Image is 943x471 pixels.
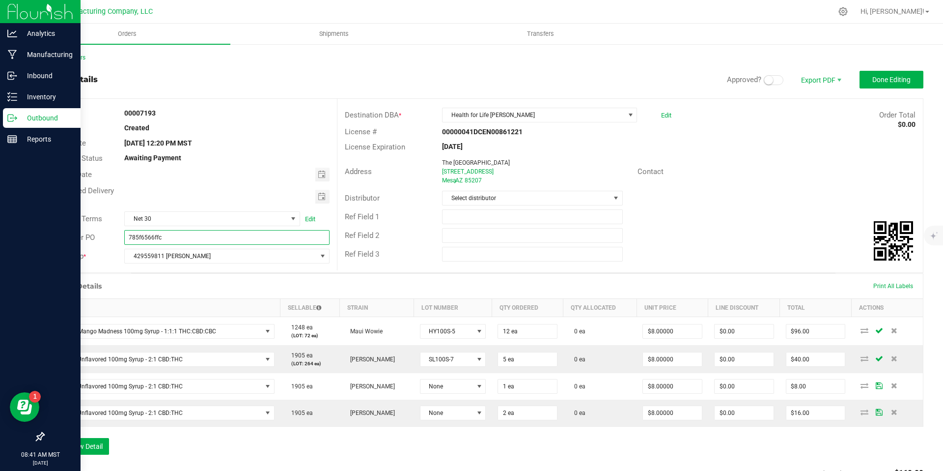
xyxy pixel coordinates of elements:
[872,355,887,361] span: Save Order Detail
[465,177,482,184] span: 85207
[569,410,585,416] span: 0 ea
[345,194,380,203] span: Distributor
[51,324,262,338] span: Happy Mango Madness 100mg Syrup - 1:1:1 THC:CBD:CBC
[286,324,313,331] span: 1248 ea
[345,127,377,136] span: License #
[887,409,901,415] span: Delete Order Detail
[305,215,315,223] a: Edit
[230,24,437,44] a: Shipments
[872,409,887,415] span: Save Order Detail
[715,324,774,338] input: 0
[569,328,585,335] span: 0 ea
[442,143,463,150] strong: [DATE]
[872,383,887,388] span: Save Order Detail
[51,380,262,393] span: Sleepy Unflavored 100mg Syrup - 2:1 CBD:THC
[7,113,17,123] inline-svg: Outbound
[874,221,913,261] img: Scan me!
[124,139,192,147] strong: [DATE] 12:20 PM MST
[442,159,510,166] span: The [GEOGRAPHIC_DATA]
[345,143,405,151] span: License Expiration
[851,299,923,317] th: Actions
[780,299,852,317] th: Total
[887,327,901,333] span: Delete Order Detail
[7,29,17,38] inline-svg: Analytics
[50,379,275,394] span: NO DATA FOUND
[345,356,395,363] span: [PERSON_NAME]
[17,70,76,82] p: Inbound
[569,383,585,390] span: 0 ea
[715,380,774,393] input: 0
[638,167,664,176] span: Contact
[124,154,181,162] strong: Awaiting Payment
[442,177,456,184] span: Mesa
[50,352,275,367] span: NO DATA FOUND
[420,324,473,338] span: HY100S-5
[437,24,644,44] a: Transfers
[315,190,330,204] span: Toggle calendar
[563,299,637,317] th: Qty Allocated
[286,410,313,416] span: 1905 ea
[48,7,153,16] span: BB Manufacturing Company, LLC
[17,91,76,103] p: Inventory
[443,191,610,205] span: Select distributor
[24,24,230,44] a: Orders
[286,332,333,339] p: (LOT: 72 ea)
[715,406,774,420] input: 0
[727,75,761,84] span: Approved?
[10,392,39,422] iframe: Resource center
[514,29,567,38] span: Transfers
[872,327,887,333] span: Save Order Detail
[125,249,316,263] span: 429559811 [PERSON_NAME]
[7,134,17,144] inline-svg: Reports
[286,383,313,390] span: 1905 ea
[345,212,379,221] span: Ref Field 1
[860,71,923,88] button: Done Editing
[345,111,399,119] span: Destination DBA
[492,299,563,317] th: Qty Ordered
[124,109,156,117] strong: 00007193
[442,168,494,175] span: [STREET_ADDRESS]
[498,353,557,366] input: 0
[51,353,262,366] span: Sleepy Unflavored 100mg Syrup - 2:1 CBD:THC
[498,380,557,393] input: 0
[715,353,774,366] input: 0
[569,356,585,363] span: 0 ea
[17,28,76,39] p: Analytics
[51,406,262,420] span: Sleepy Unflavored 100mg Syrup - 2:1 CBD:THC
[345,250,379,259] span: Ref Field 3
[345,167,372,176] span: Address
[860,7,924,15] span: Hi, [PERSON_NAME]!
[498,406,557,420] input: 0
[837,7,849,16] div: Manage settings
[345,328,383,335] span: Maui Wowie
[17,49,76,60] p: Manufacturing
[643,406,702,420] input: 0
[345,410,395,416] span: [PERSON_NAME]
[786,380,845,393] input: 0
[50,324,275,339] span: NO DATA FOUND
[420,406,473,420] span: None
[339,299,414,317] th: Strain
[791,71,850,88] li: Export PDF
[898,120,915,128] strong: $0.00
[708,299,780,317] th: Line Discount
[442,128,523,136] strong: 00000041DCEN00861221
[345,231,379,240] span: Ref Field 2
[7,92,17,102] inline-svg: Inventory
[414,299,492,317] th: Lot Number
[4,459,76,467] p: [DATE]
[286,352,313,359] span: 1905 ea
[879,111,915,119] span: Order Total
[51,186,114,206] span: Requested Delivery Date
[286,360,333,367] p: (LOT: 264 ea)
[17,133,76,145] p: Reports
[29,391,41,403] iframe: Resource center unread badge
[873,283,913,290] span: Print All Labels
[637,299,708,317] th: Unit Price
[786,406,845,420] input: 0
[420,353,473,366] span: SL100S-7
[455,177,463,184] span: AZ
[124,124,149,132] strong: Created
[7,50,17,59] inline-svg: Manufacturing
